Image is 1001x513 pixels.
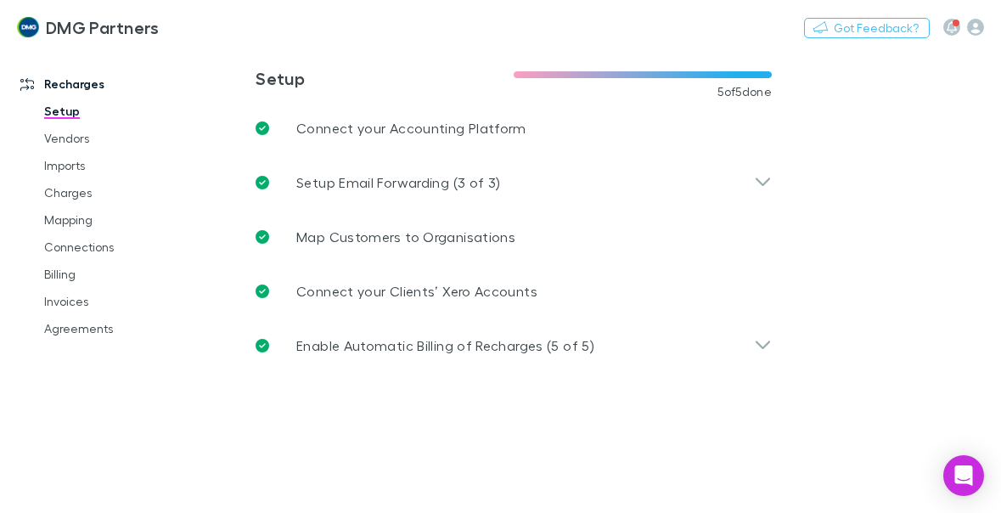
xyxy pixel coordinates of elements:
[27,288,212,315] a: Invoices
[27,206,212,234] a: Mapping
[242,264,785,319] a: Connect your Clients’ Xero Accounts
[256,68,514,88] h3: Setup
[296,281,537,302] p: Connect your Clients’ Xero Accounts
[7,7,169,48] a: DMG Partners
[296,227,515,247] p: Map Customers to Organisations
[27,234,212,261] a: Connections
[27,152,212,179] a: Imports
[242,155,785,210] div: Setup Email Forwarding (3 of 3)
[27,125,212,152] a: Vendors
[296,118,526,138] p: Connect your Accounting Platform
[804,18,930,38] button: Got Feedback?
[943,455,984,496] div: Open Intercom Messenger
[27,98,212,125] a: Setup
[242,210,785,264] a: Map Customers to Organisations
[717,85,772,99] span: 5 of 5 done
[27,179,212,206] a: Charges
[242,319,785,373] div: Enable Automatic Billing of Recharges (5 of 5)
[46,17,160,37] h3: DMG Partners
[27,261,212,288] a: Billing
[296,335,594,356] p: Enable Automatic Billing of Recharges (5 of 5)
[3,70,212,98] a: Recharges
[242,101,785,155] a: Connect your Accounting Platform
[296,172,500,193] p: Setup Email Forwarding (3 of 3)
[27,315,212,342] a: Agreements
[17,17,39,37] img: DMG Partners's Logo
